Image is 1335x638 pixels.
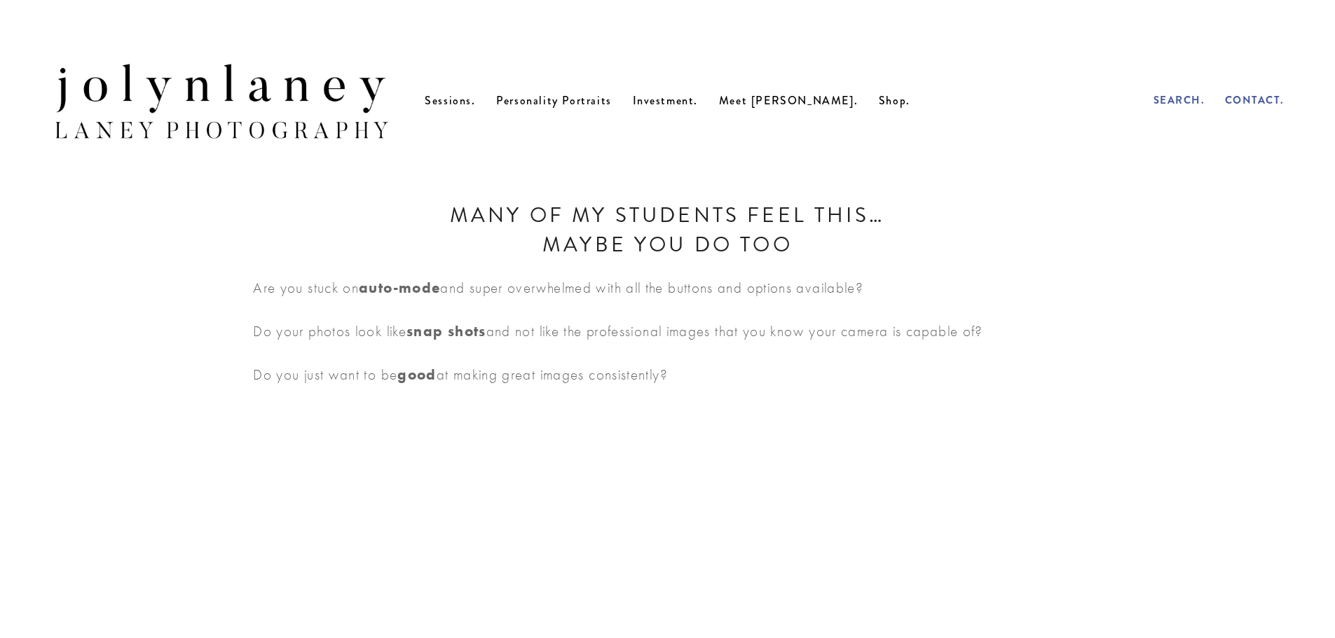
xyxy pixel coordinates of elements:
img: Jolyn Laney | Laney Photography [40,40,404,161]
a: Investment. [633,92,699,109]
p: Do your photos look like and not like the professional images that you know your camera is capabl... [253,321,1081,341]
a: Shop. [879,92,910,109]
a: Contact. [1225,92,1285,108]
p: Are you stuck on and super overwhelmed with all the buttons and options available? [253,278,1081,298]
strong: auto-mode [359,279,440,296]
h1: Many of my students feel this… maybe you do too [253,201,1081,259]
strong: good [397,366,436,383]
a: Sessions. [425,92,475,109]
strong: snap shots [406,322,486,340]
a: Personality Portraits [496,92,612,109]
p: Do you just want to be at making great images consistently? [253,365,1081,384]
a: Search. [1153,92,1205,108]
a: Meet [PERSON_NAME]. [719,92,858,109]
